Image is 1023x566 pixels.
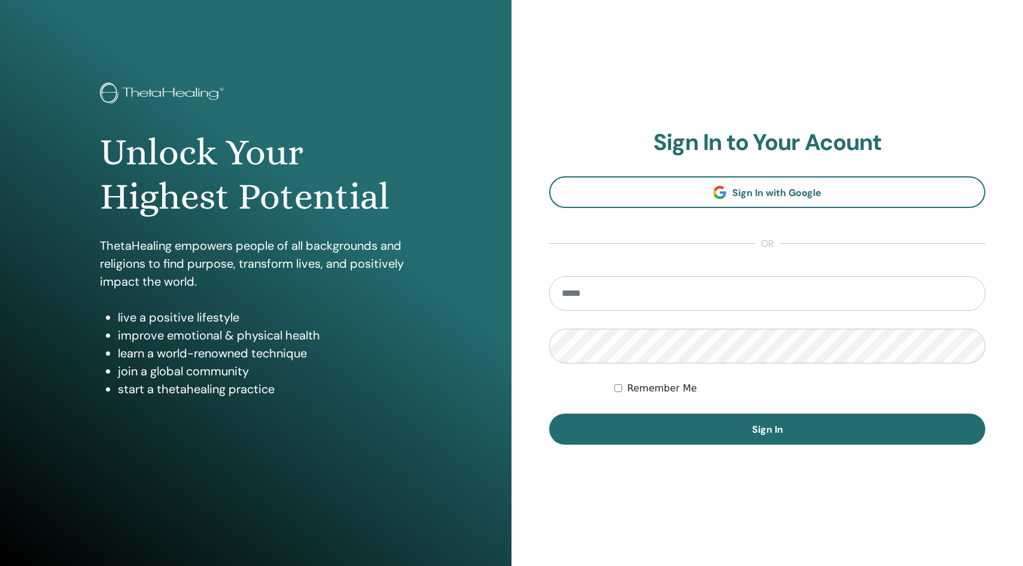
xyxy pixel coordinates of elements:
[627,381,697,396] label: Remember Me
[118,326,411,344] li: improve emotional & physical health
[118,362,411,380] li: join a global community
[755,237,780,251] span: or
[100,130,411,219] h1: Unlock Your Highest Potential
[118,380,411,398] li: start a thetahealing practice
[732,186,821,199] span: Sign In with Google
[118,344,411,362] li: learn a world-renowned technique
[549,129,985,157] h2: Sign In to Your Acount
[100,237,411,290] p: ThetaHealing empowers people of all backgrounds and religions to find purpose, transform lives, a...
[752,423,783,436] span: Sign In
[614,381,985,396] div: Keep me authenticated indefinitely or until I manually logout
[549,176,985,208] a: Sign In with Google
[549,414,985,445] button: Sign In
[118,308,411,326] li: live a positive lifestyle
